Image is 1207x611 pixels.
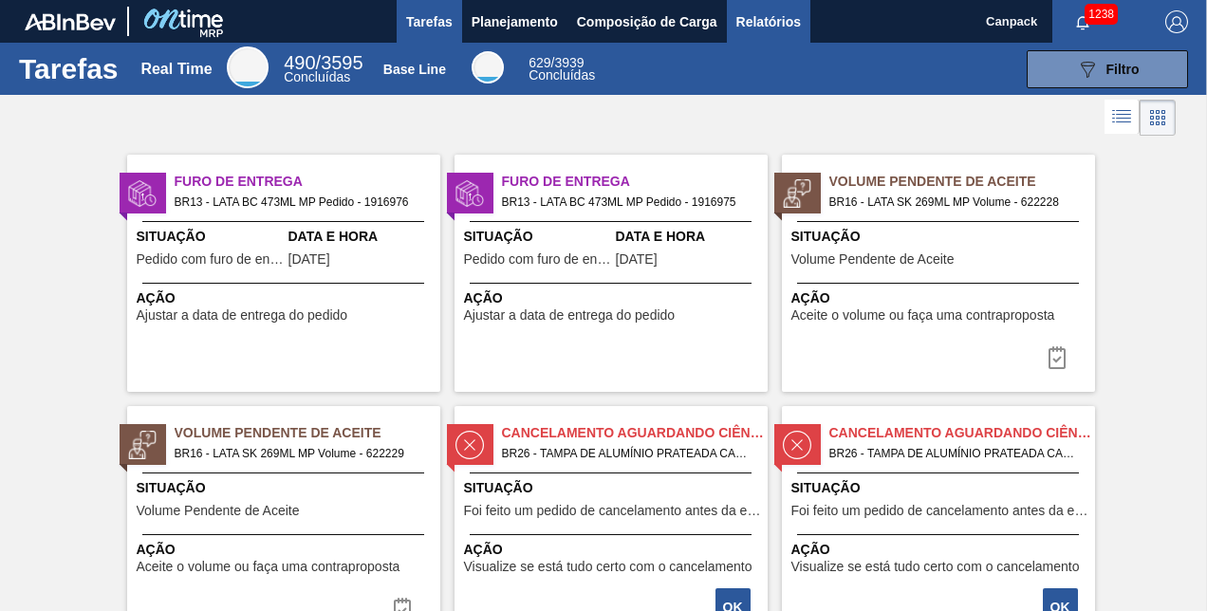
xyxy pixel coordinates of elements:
span: BR16 - LATA SK 269ML MP Volume - 622228 [829,192,1080,213]
div: Real Time [227,46,269,88]
span: Furo de Entrega [502,172,768,192]
div: Real Time [140,61,212,78]
div: Real Time [284,55,362,83]
span: Foi feito um pedido de cancelamento antes da etapa de aguardando faturamento [791,504,1090,518]
span: Planejamento [472,10,558,33]
button: Filtro [1027,50,1188,88]
span: Data e Hora [288,227,436,247]
span: Ajustar a data de entrega do pedido [137,308,348,323]
span: Situação [137,227,284,247]
img: icon-task-complete [1046,346,1068,369]
span: BR13 - LATA BC 473ML MP Pedido - 1916975 [502,192,752,213]
span: Aceite o volume ou faça uma contraproposta [137,560,400,574]
span: Volume Pendente de Aceite [829,172,1095,192]
img: status [455,179,484,208]
img: status [128,431,157,459]
span: BR13 - LATA BC 473ML MP Pedido - 1916976 [175,192,425,213]
span: Foi feito um pedido de cancelamento antes da etapa de aguardando faturamento [464,504,763,518]
span: Visualize se está tudo certo com o cancelamento [464,560,752,574]
span: / 3939 [529,55,584,70]
span: Pedido com furo de entrega [464,252,611,267]
span: Furo de Entrega [175,172,440,192]
span: Relatórios [736,10,801,33]
span: Volume Pendente de Aceite [175,423,440,443]
span: Situação [464,227,611,247]
div: Base Line [472,51,504,83]
span: Pedido com furo de entrega [137,252,284,267]
img: status [455,431,484,459]
span: Composição de Carga [577,10,717,33]
div: Visão em Lista [1105,100,1140,136]
div: Base Line [529,57,595,82]
span: Filtro [1106,62,1140,77]
img: Logout [1165,10,1188,33]
span: BR16 - LATA SK 269ML MP Volume - 622229 [175,443,425,464]
span: Aceite o volume ou faça uma contraproposta [791,308,1055,323]
span: Situação [791,227,1090,247]
span: Tarefas [406,10,453,33]
span: Situação [137,478,436,498]
span: Concluídas [284,69,350,84]
span: Visualize se está tudo certo com o cancelamento [791,560,1080,574]
span: / 3595 [284,52,362,73]
span: Ação [464,540,763,560]
h1: Tarefas [19,58,119,80]
div: Visão em Cards [1140,100,1176,136]
span: BR26 - TAMPA DE ALUMÍNIO PRATEADA CANPACK CDL Pedido - 665872 [829,443,1080,464]
span: Situação [791,478,1090,498]
span: Volume Pendente de Aceite [137,504,300,518]
span: Concluídas [529,67,595,83]
img: TNhmsLtSVTkK8tSr43FrP2fwEKptu5GPRR3wAAAABJRU5ErkJggg== [25,13,116,30]
span: 1238 [1085,4,1118,25]
img: status [128,179,157,208]
div: Completar tarefa: 30116069 [1034,339,1080,377]
span: 490 [284,52,315,73]
span: 31/03/2025, [288,252,330,267]
span: 31/03/2025, [616,252,658,267]
span: Cancelamento aguardando ciência [502,423,768,443]
span: Ação [137,540,436,560]
span: Situação [464,478,763,498]
span: BR26 - TAMPA DE ALUMÍNIO PRATEADA CANPACK CDL Pedido - 665871 [502,443,752,464]
span: Ação [464,288,763,308]
div: Base Line [383,62,446,77]
span: Cancelamento aguardando ciência [829,423,1095,443]
span: Ação [791,288,1090,308]
span: 629 [529,55,550,70]
span: Ajustar a data de entrega do pedido [464,308,676,323]
span: Data e Hora [616,227,763,247]
button: Notificações [1052,9,1113,35]
span: Ação [791,540,1090,560]
img: status [783,431,811,459]
button: icon-task-complete [1034,339,1080,377]
span: Volume Pendente de Aceite [791,252,955,267]
img: status [783,179,811,208]
span: Ação [137,288,436,308]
